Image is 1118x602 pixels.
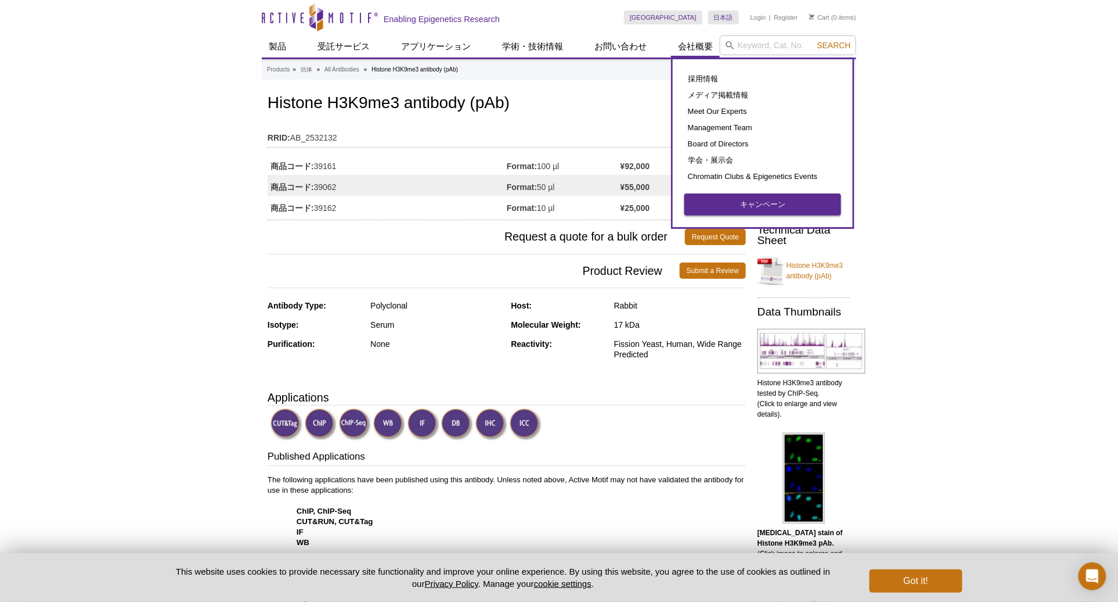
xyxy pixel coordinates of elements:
[684,71,841,87] a: 採用情報
[384,14,500,24] h2: Enabling Epigenetics Research
[507,154,621,175] td: 100 µl
[370,320,502,330] div: Serum
[720,35,856,55] input: Keyword, Cat. No.
[511,301,532,310] strong: Host:
[271,203,314,213] strong: 商品コード:
[495,35,570,58] a: 学術・技術情報
[621,161,650,171] strong: ¥92,000
[268,94,746,114] h1: Histone H3K9me3 antibody (pAb)
[475,408,507,440] img: Immunohistochemistry Validated
[758,528,850,569] p: (Click image to enlarge and see details.)
[268,229,685,245] span: Request a quote for a bulk order
[268,126,746,144] td: AB_2532132
[684,87,841,103] a: メディア掲載情報
[364,66,367,73] li: »
[507,161,537,171] strong: Format:
[614,339,746,360] div: Fission Yeast, Human, Wide Range Predicted
[534,579,592,589] button: cookie settings
[783,433,825,524] img: Histone H3K9me3 antibody (pAb) tested by immunofluorescence.
[370,300,502,311] div: Polyclonal
[511,320,581,329] strong: Molecular Weight:
[311,35,377,58] a: 受託サービス
[372,66,458,73] li: Histone H3K9me3 antibody (pAb)
[293,66,296,73] li: »
[817,41,851,50] span: Search
[268,389,746,406] h3: Applications
[373,408,405,440] img: Western Blot Validated
[268,263,680,279] span: Product Review
[758,329,865,374] img: Histone H3K9me3 antibody tested by ChIP-Seq.
[507,203,537,213] strong: Format:
[758,529,843,547] b: [MEDICAL_DATA] stain of Histone H3K9me3 pAb.
[587,35,654,58] a: お問い合わせ
[297,507,351,515] strong: ChIP, ChIP-Seq
[394,35,478,58] a: アプリケーション
[758,307,850,317] h2: Data Thumbnails
[301,64,312,75] a: 抗体
[684,193,841,216] a: キャンペーン
[507,175,621,196] td: 50 µl
[621,203,650,213] strong: ¥25,000
[507,182,537,192] strong: Format:
[268,320,299,329] strong: Isotype:
[774,13,798,21] a: Register
[809,14,814,20] img: Your Cart
[1079,562,1106,590] div: Open Intercom Messenger
[809,13,830,21] a: Cart
[268,175,507,196] td: 39062
[621,182,650,192] strong: ¥55,000
[425,579,478,589] a: Privacy Policy
[671,35,720,58] a: 会社概要
[339,408,371,440] img: ChIP-Seq Validated
[614,300,746,311] div: Rabbit
[268,196,507,217] td: 39162
[297,517,373,526] strong: CUT&RUN, CUT&Tag
[268,154,507,175] td: 39161
[814,40,854,51] button: Search
[297,538,309,547] strong: WB
[262,35,293,58] a: 製品
[324,64,359,75] a: All Antibodies
[758,253,850,288] a: Histone H3K9me3 antibody (pAb)
[156,565,850,590] p: This website uses cookies to provide necessary site functionality and improve your online experie...
[267,64,290,75] a: Products
[751,13,766,21] a: Login
[268,450,746,466] h3: Published Applications
[758,378,850,420] p: Histone H3K9me3 antibody tested by ChIP-Seq. (Click to enlarge and view details).
[297,528,304,536] strong: IF
[271,408,302,440] img: CUT&Tag Validated
[305,408,337,440] img: ChIP Validated
[268,301,326,310] strong: Antibody Type:
[407,408,439,440] img: Immunofluorescence Validated
[624,10,702,24] a: [GEOGRAPHIC_DATA]
[510,408,542,440] img: Immunocytochemistry Validated
[441,408,473,440] img: Dot Blot Validated
[685,229,746,245] a: Request Quote
[684,120,841,136] a: Management Team
[680,263,746,279] a: Submit a Review
[769,10,771,24] li: |
[684,169,841,185] a: Chromatin Clubs & Epigenetics Events
[870,569,962,593] button: Got it!
[271,161,314,171] strong: 商品コード:
[614,320,746,330] div: 17 kDa
[317,66,320,73] li: »
[684,152,841,169] a: 学会・展示会
[370,339,502,349] div: None
[684,136,841,152] a: Board of Directors
[268,339,315,349] strong: Purification:
[809,10,856,24] li: (0 items)
[271,182,314,192] strong: 商品コード:
[708,10,739,24] a: 日本語
[507,196,621,217] td: 10 µl
[758,225,850,246] h2: Technical Data Sheet
[268,475,746,579] p: The following applications have been published using this antibody. Unless noted above, Active Mo...
[268,132,290,143] strong: RRID:
[511,339,553,349] strong: Reactivity:
[684,103,841,120] a: Meet Our Experts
